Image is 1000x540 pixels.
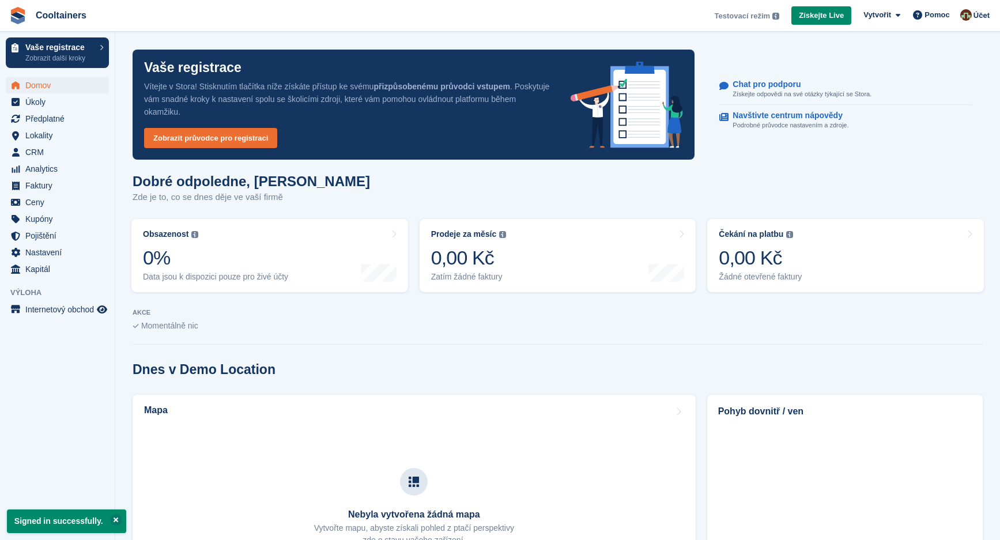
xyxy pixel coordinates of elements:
p: Signed in successfully. [7,509,126,533]
span: Účet [973,10,990,21]
span: Předplatné [25,111,95,127]
a: menu [6,111,109,127]
strong: přizpůsobenému průvodci vstupem [373,82,510,91]
h2: Mapa [144,405,168,416]
p: Podrobné průvodce nastavením a zdroje. [733,120,852,130]
span: Lokality [25,127,95,144]
p: Vaše registrace [25,43,94,51]
div: Data jsou k dispozici pouze pro živé účty [143,272,288,282]
a: menu [6,244,109,260]
span: Vytvořit [863,9,891,21]
p: Chat pro podporu [733,80,862,89]
a: Prodeje za měsíc 0,00 Kč Zatím žádné faktury [420,219,696,292]
h1: Dobré odpoledne, [PERSON_NAME] [133,173,370,189]
a: menu [6,77,109,93]
img: Tomáš Lichtenberg [960,9,972,21]
img: blank_slate_check_icon-ba018cac091ee9be17c0a81a6c232d5eb81de652e7a59be601be346b1b6ddf79.svg [133,324,139,328]
span: Výloha [10,287,115,299]
span: Domov [25,77,95,93]
a: menu [6,211,109,227]
a: Navštivte centrum nápovědy Podrobné průvodce nastavením a zdroje. [719,105,972,136]
a: menu [6,194,109,210]
span: Získejte Live [799,10,844,21]
img: icon-info-grey-7440780725fd019a000dd9b08b2336e03edf1995a4989e88bcd33f0948082b44.svg [191,231,198,238]
a: menu [6,161,109,177]
a: menu [6,127,109,144]
div: Obsazenost [143,229,188,239]
span: Momentálně nic [141,321,198,330]
a: Chat pro podporu Získejte odpovědi na své otázky týkající se Stora. [719,74,972,105]
a: Náhled obchodu [95,303,109,316]
a: menu [6,261,109,277]
a: menu [6,144,109,160]
p: Navštivte centrum nápovědy [733,111,843,120]
span: Pojištění [25,228,95,244]
a: Cooltainers [31,6,91,25]
img: icon-info-grey-7440780725fd019a000dd9b08b2336e03edf1995a4989e88bcd33f0948082b44.svg [772,13,779,20]
img: onboarding-info-6c161a55d2c0e0a8cae90662b2fe09162a5109e8cc188191df67fb4f79e88e88.svg [571,62,684,148]
h3: Nebyla vytvořena žádná mapa [314,509,514,520]
div: Prodeje za měsíc [431,229,497,239]
span: Analytics [25,161,95,177]
a: menu [6,178,109,194]
img: stora-icon-8386f47178a22dfd0bd8f6a31ec36ba5ce8667c1dd55bd0f319d3a0aa187defe.svg [9,7,27,24]
h2: Pohyb dovnitř / ven [718,405,972,418]
a: Zobrazit průvodce pro registraci [144,128,277,148]
p: Zobrazit další kroky [25,53,94,63]
span: Internetový obchod [25,301,95,318]
span: Faktury [25,178,95,194]
div: Čekání na platbu [719,229,783,239]
a: menu [6,301,109,318]
p: Vaše registrace [144,61,241,74]
p: Vítejte v Stora! Stisknutím tlačítka níže získáte přístup ke svému . Poskytuje vám snadné kroky k... [144,80,552,118]
span: Pomoc [924,9,949,21]
div: 0% [143,246,288,270]
span: Kapitál [25,261,95,277]
span: CRM [25,144,95,160]
div: Zatím žádné faktury [431,272,507,282]
p: Zde je to, co se dnes děje ve vaší firmě [133,191,370,204]
a: menu [6,94,109,110]
img: map-icn-33ee37083ee616e46c38cad1a60f524a97daa1e2b2c8c0bc3eb3415660979fc1.svg [409,477,419,487]
div: 0,00 Kč [431,246,507,270]
p: Získejte odpovědi na své otázky týkající se Stora. [733,89,871,99]
p: AKCE [133,309,983,316]
div: Žádné otevřené faktury [719,272,802,282]
div: 0,00 Kč [719,246,802,270]
h2: Dnes v Demo Location [133,362,276,377]
span: Testovací režim [715,10,771,22]
a: Obsazenost 0% Data jsou k dispozici pouze pro živé účty [131,219,408,292]
a: Získejte Live [791,6,851,25]
span: Úkoly [25,94,95,110]
a: Vaše registrace Zobrazit další kroky [6,37,109,68]
img: icon-info-grey-7440780725fd019a000dd9b08b2336e03edf1995a4989e88bcd33f0948082b44.svg [786,231,793,238]
span: Nastavení [25,244,95,260]
a: Čekání na platbu 0,00 Kč Žádné otevřené faktury [707,219,984,292]
span: Ceny [25,194,95,210]
img: icon-info-grey-7440780725fd019a000dd9b08b2336e03edf1995a4989e88bcd33f0948082b44.svg [499,231,506,238]
span: Kupóny [25,211,95,227]
a: menu [6,228,109,244]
